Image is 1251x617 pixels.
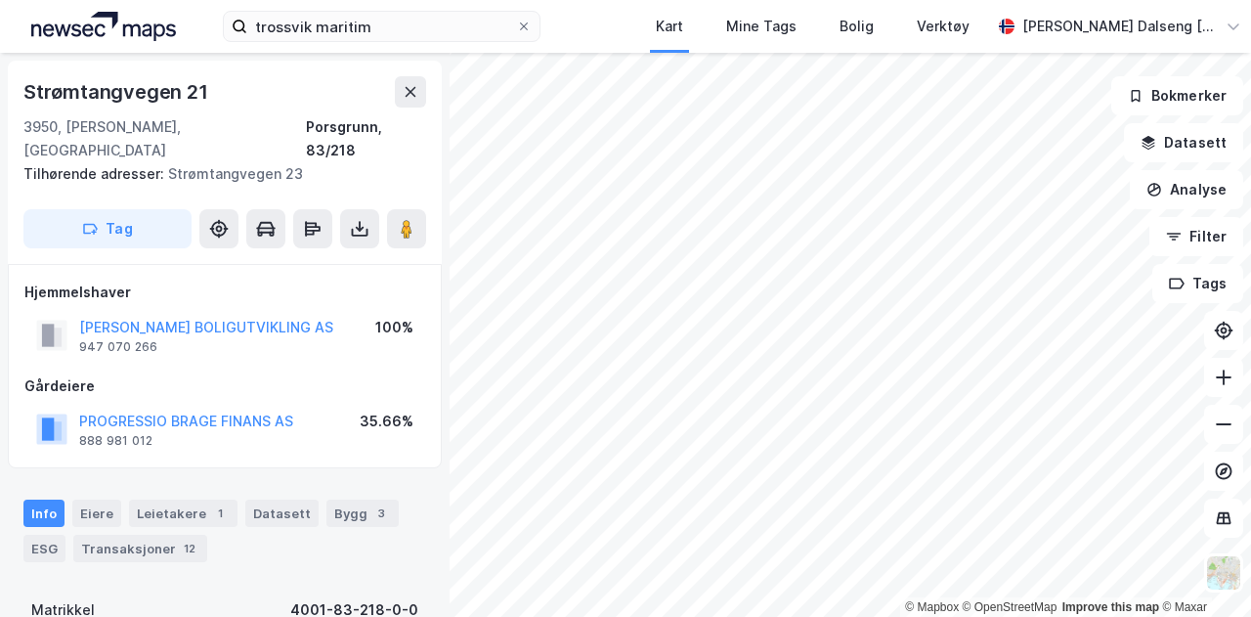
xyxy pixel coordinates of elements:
[306,115,426,162] div: Porsgrunn, 83/218
[1062,600,1159,614] a: Improve this map
[1124,123,1243,162] button: Datasett
[905,600,959,614] a: Mapbox
[23,500,65,527] div: Info
[1153,523,1251,617] iframe: Chat Widget
[1111,76,1243,115] button: Bokmerker
[210,504,230,523] div: 1
[360,410,413,433] div: 35.66%
[371,504,391,523] div: 3
[1152,264,1243,303] button: Tags
[726,15,797,38] div: Mine Tags
[129,500,237,527] div: Leietakere
[23,115,306,162] div: 3950, [PERSON_NAME], [GEOGRAPHIC_DATA]
[23,535,65,562] div: ESG
[24,375,425,398] div: Gårdeiere
[1022,15,1218,38] div: [PERSON_NAME] Dalseng [PERSON_NAME]
[23,76,212,108] div: Strømtangvegen 21
[840,15,874,38] div: Bolig
[245,500,319,527] div: Datasett
[31,12,176,41] img: logo.a4113a55bc3d86da70a041830d287a7e.svg
[180,539,199,558] div: 12
[1149,217,1243,256] button: Filter
[72,500,121,527] div: Eiere
[23,165,168,182] span: Tilhørende adresser:
[656,15,683,38] div: Kart
[24,281,425,304] div: Hjemmelshaver
[1153,523,1251,617] div: Kontrollprogram for chat
[917,15,970,38] div: Verktøy
[23,209,192,248] button: Tag
[375,316,413,339] div: 100%
[79,433,152,449] div: 888 981 012
[247,12,516,41] input: Søk på adresse, matrikkel, gårdeiere, leietakere eller personer
[73,535,207,562] div: Transaksjoner
[23,162,410,186] div: Strømtangvegen 23
[963,600,1057,614] a: OpenStreetMap
[326,500,399,527] div: Bygg
[79,339,157,355] div: 947 070 266
[1130,170,1243,209] button: Analyse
